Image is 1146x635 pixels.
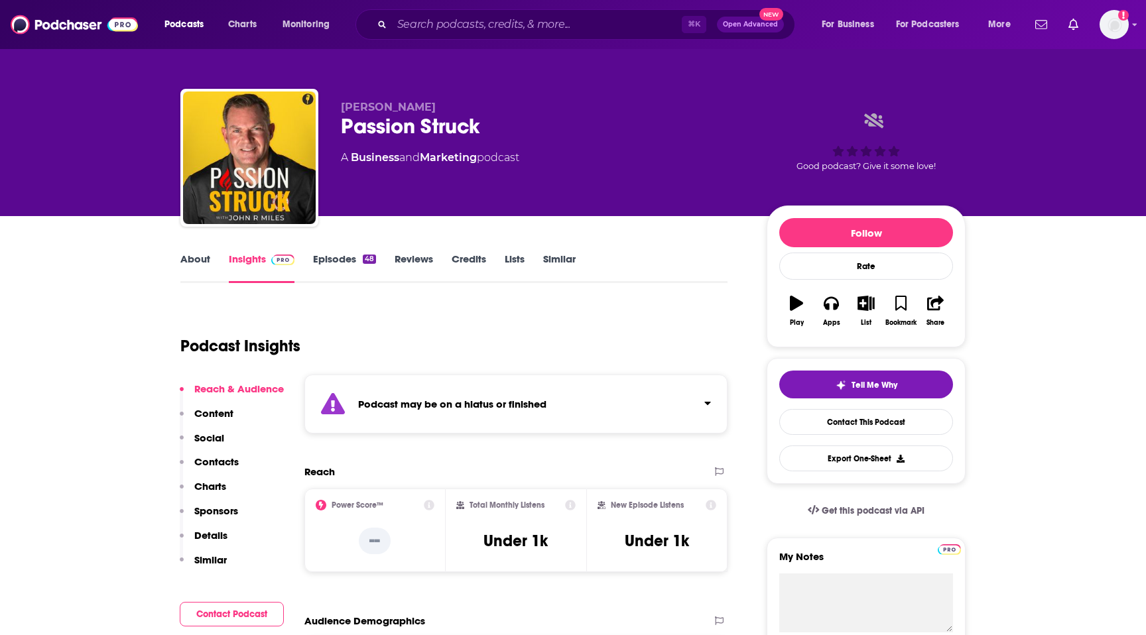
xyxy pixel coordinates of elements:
a: Marketing [420,151,477,164]
section: Click to expand status details [304,375,728,433]
span: Podcasts [164,15,204,34]
span: Open Advanced [723,21,778,28]
img: Podchaser Pro [271,255,294,265]
img: Podchaser - Follow, Share and Rate Podcasts [11,12,138,37]
a: Credits [452,253,486,283]
div: A podcast [341,150,519,166]
button: open menu [979,14,1027,35]
button: Show profile menu [1100,10,1129,39]
button: Social [180,432,224,456]
button: List [849,287,883,335]
a: Similar [543,253,576,283]
img: Podchaser Pro [938,544,961,555]
span: Good podcast? Give it some love! [796,161,936,171]
button: Content [180,407,233,432]
span: Logged in as cduhigg [1100,10,1129,39]
div: Apps [823,319,840,327]
h2: Reach [304,465,335,478]
button: Bookmark [883,287,918,335]
button: Play [779,287,814,335]
p: Reach & Audience [194,382,284,395]
label: My Notes [779,550,953,573]
button: Reach & Audience [180,382,284,407]
input: Search podcasts, credits, & more... [392,14,682,35]
span: For Podcasters [896,15,960,34]
a: Business [351,151,399,164]
button: Contact Podcast [180,602,284,626]
p: Contacts [194,455,239,468]
a: Show notifications dropdown [1030,13,1052,36]
a: Contact This Podcast [779,409,953,435]
h1: Podcast Insights [180,336,300,356]
h2: Total Monthly Listens [470,500,544,510]
div: Search podcasts, credits, & more... [368,9,808,40]
div: Good podcast? Give it some love! [767,101,966,183]
p: Charts [194,480,226,492]
button: open menu [812,14,891,35]
h2: Power Score™ [332,500,383,510]
p: Details [194,529,227,542]
a: Show notifications dropdown [1063,13,1084,36]
button: Similar [180,553,227,578]
img: User Profile [1100,10,1129,39]
a: InsightsPodchaser Pro [229,253,294,283]
strong: Podcast may be on a hiatus or finished [358,398,546,410]
div: List [861,319,871,327]
span: Charts [228,15,257,34]
img: Passion Struck [183,91,316,224]
span: Get this podcast via API [822,505,924,516]
a: Charts [220,14,265,35]
a: Get this podcast via API [797,494,935,527]
h3: Under 1k [483,531,548,551]
span: [PERSON_NAME] [341,101,436,113]
div: Rate [779,253,953,280]
span: and [399,151,420,164]
button: open menu [887,14,979,35]
button: Open AdvancedNew [717,17,784,32]
button: Export One-Sheet [779,445,953,471]
a: Pro website [938,542,961,555]
h2: Audience Demographics [304,614,425,627]
p: -- [359,528,391,554]
button: tell me why sparkleTell Me Why [779,371,953,398]
button: open menu [155,14,221,35]
span: Tell Me Why [852,380,897,390]
svg: Add a profile image [1118,10,1129,21]
button: Sponsors [180,504,238,529]
p: Content [194,407,233,420]
div: 48 [363,255,376,264]
div: Play [790,319,804,327]
span: For Business [822,15,874,34]
button: Details [180,529,227,553]
span: More [988,15,1011,34]
div: Bookmark [885,319,917,327]
a: Reviews [395,253,433,283]
h2: New Episode Listens [611,500,684,510]
button: Follow [779,218,953,247]
span: ⌘ K [682,16,706,33]
span: Monitoring [283,15,330,34]
span: New [759,8,783,21]
button: Apps [814,287,848,335]
p: Similar [194,553,227,566]
p: Sponsors [194,504,238,517]
a: Lists [505,253,525,283]
p: Social [194,432,224,444]
button: Contacts [180,455,239,480]
a: About [180,253,210,283]
button: open menu [273,14,347,35]
div: Share [926,319,944,327]
a: Episodes48 [313,253,376,283]
button: Share [919,287,953,335]
button: Charts [180,480,226,504]
h3: Under 1k [625,531,689,551]
img: tell me why sparkle [836,380,846,390]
